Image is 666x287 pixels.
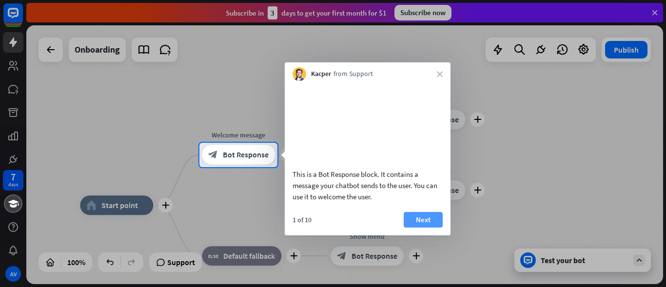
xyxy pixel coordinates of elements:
div: 1 of 10 [293,215,312,224]
button: Open LiveChat chat widget [8,4,37,33]
i: close [437,71,443,77]
span: Kacper [311,69,331,79]
div: This is a Bot Response block. It contains a message your chatbot sends to the user. You can use i... [293,169,443,202]
i: block_bot_response [208,150,218,160]
span: Bot Response [223,150,269,160]
span: from Support [333,69,373,79]
button: Next [404,212,443,228]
